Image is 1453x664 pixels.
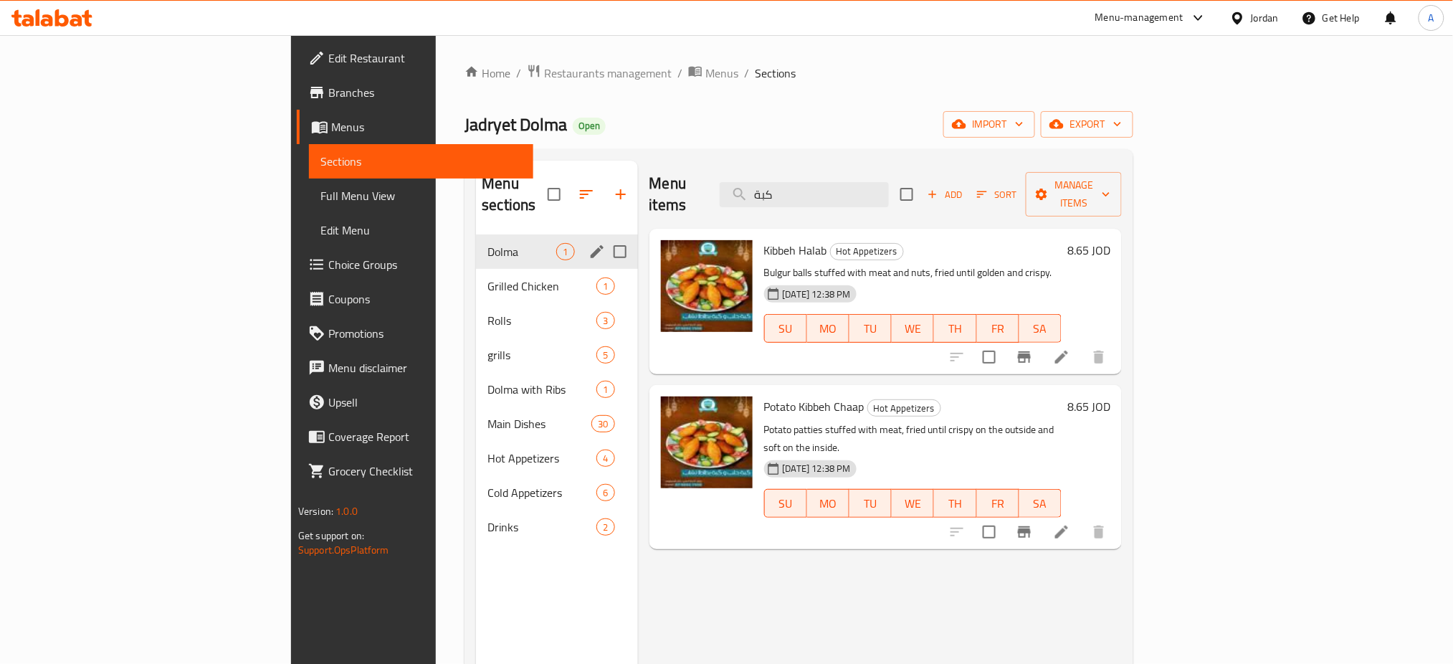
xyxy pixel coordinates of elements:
a: Edit menu item [1053,348,1070,366]
span: Sort items [968,184,1026,206]
a: Choice Groups [297,247,534,282]
span: Sections [755,65,796,82]
button: Add [922,184,968,206]
span: Add item [922,184,968,206]
span: Grocery Checklist [328,463,523,480]
button: WE [892,314,934,343]
a: Restaurants management [527,64,672,82]
a: Promotions [297,316,534,351]
span: Dolma with Ribs [487,381,596,398]
span: 1 [557,245,573,259]
div: Main Dishes30 [476,407,637,441]
span: Drinks [487,518,596,536]
div: Menu-management [1095,9,1183,27]
span: Promotions [328,325,523,342]
span: WE [897,493,928,514]
div: Cold Appetizers6 [476,475,637,510]
div: items [596,518,614,536]
a: Coupons [297,282,534,316]
span: Hot Appetizers [868,400,940,417]
span: SA [1025,318,1056,339]
div: items [556,243,574,260]
button: edit [586,241,608,262]
div: items [596,381,614,398]
button: MO [807,314,849,343]
span: Edit Restaurant [328,49,523,67]
span: WE [897,318,928,339]
a: Edit Menu [309,213,534,247]
button: MO [807,489,849,518]
button: Add section [604,177,638,212]
span: 2 [597,521,614,534]
span: MO [813,493,844,514]
img: Kibbeh Halab [661,240,753,332]
span: Get support on: [298,526,364,545]
span: Main Dishes [487,415,591,432]
button: SU [764,314,807,343]
a: Edit menu item [1053,523,1070,541]
button: TH [934,489,976,518]
button: WE [892,489,934,518]
button: TU [849,314,892,343]
span: SU [771,493,801,514]
div: grills5 [476,338,637,372]
span: Manage items [1037,176,1110,212]
div: Jordan [1251,10,1279,26]
span: Potato Kibbeh Chaap [764,396,864,417]
span: Choice Groups [328,256,523,273]
div: Hot Appetizers4 [476,441,637,475]
button: Sort [973,184,1020,206]
span: [DATE] 12:38 PM [777,462,857,475]
a: Upsell [297,385,534,419]
button: SA [1019,489,1062,518]
div: Rolls3 [476,303,637,338]
h6: 8.65 JOD [1067,397,1110,417]
span: Restaurants management [544,65,672,82]
a: Sections [309,144,534,179]
li: / [744,65,749,82]
span: Version: [298,502,333,521]
button: export [1041,111,1133,138]
span: Add [925,186,964,203]
a: Grocery Checklist [297,454,534,488]
button: delete [1082,515,1116,549]
span: SU [771,318,801,339]
span: export [1052,115,1122,133]
button: SA [1019,314,1062,343]
div: Hot Appetizers [830,243,904,260]
a: Support.OpsPlatform [298,541,389,559]
a: Menu disclaimer [297,351,534,385]
div: grills [487,346,596,364]
a: Coverage Report [297,419,534,454]
span: FR [983,493,1014,514]
span: Hot Appetizers [831,243,903,260]
span: Kibbeh Halab [764,239,827,261]
button: FR [977,314,1019,343]
input: search [720,182,889,207]
button: import [943,111,1035,138]
button: FR [977,489,1019,518]
nav: Menu sections [476,229,637,550]
span: TU [855,493,886,514]
button: delete [1082,340,1116,374]
span: 1.0.0 [335,502,358,521]
span: Select to update [974,342,1004,372]
span: Select to update [974,517,1004,547]
span: Menu disclaimer [328,359,523,376]
span: Grilled Chicken [487,278,596,295]
span: Rolls [487,312,596,329]
button: Branch-specific-item [1007,515,1042,549]
span: Cold Appetizers [487,484,596,501]
div: Hot Appetizers [867,399,941,417]
span: Coverage Report [328,428,523,445]
a: Menus [297,110,534,144]
span: Coupons [328,290,523,308]
span: TH [940,318,971,339]
a: Edit Restaurant [297,41,534,75]
button: TU [849,489,892,518]
span: Edit Menu [320,222,523,239]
